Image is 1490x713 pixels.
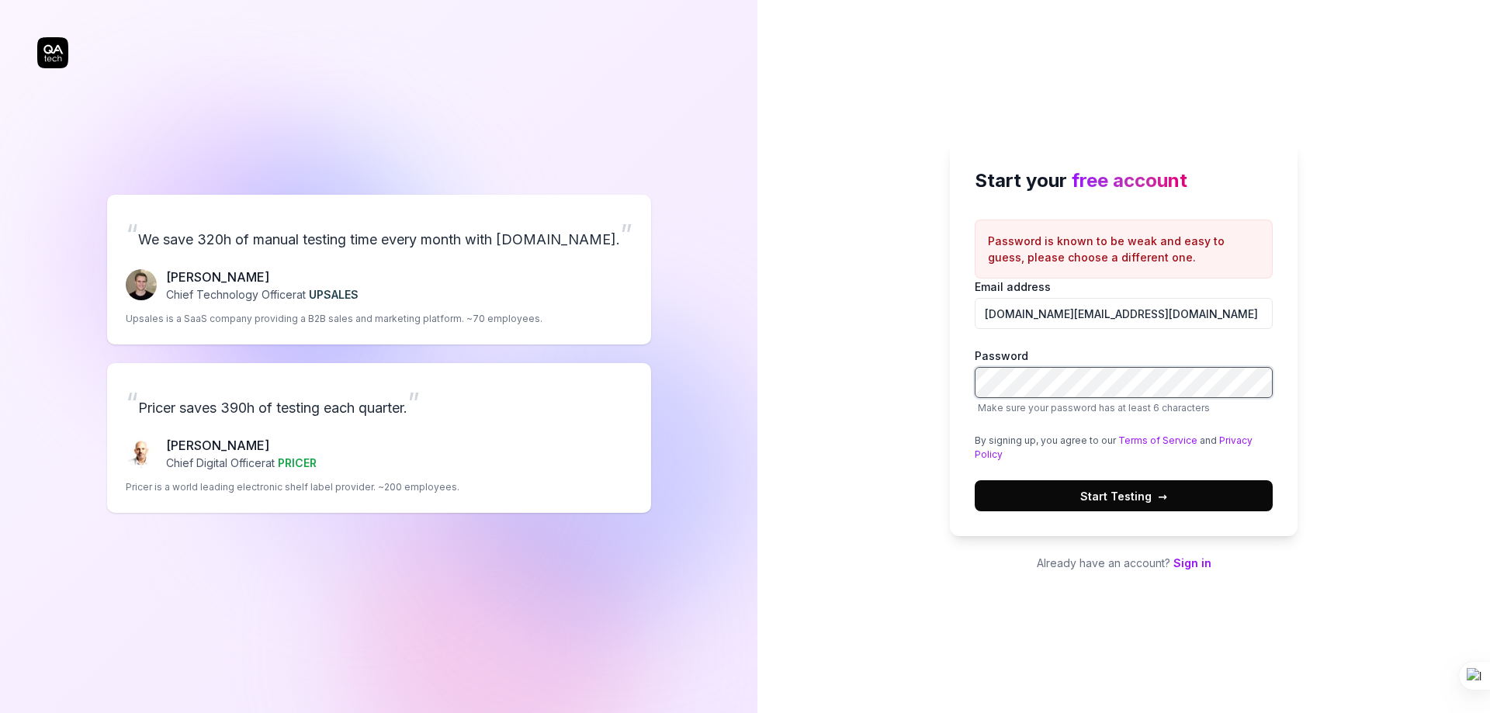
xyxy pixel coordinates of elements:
[126,312,542,326] p: Upsales is a SaaS company providing a B2B sales and marketing platform. ~70 employees.
[978,402,1210,414] span: Make sure your password has at least 6 characters
[620,217,632,251] span: ”
[1080,488,1167,504] span: Start Testing
[1173,556,1211,569] a: Sign in
[126,480,459,494] p: Pricer is a world leading electronic shelf label provider. ~200 employees.
[126,386,138,420] span: “
[166,436,317,455] p: [PERSON_NAME]
[278,456,317,469] span: PRICER
[1072,169,1187,192] span: free account
[975,167,1273,195] h2: Start your
[975,367,1273,398] input: PasswordMake sure your password has at least 6 characters
[988,233,1260,265] p: Password is known to be weak and easy to guess, please choose a different one.
[166,286,359,303] p: Chief Technology Officer at
[309,288,359,301] span: UPSALES
[107,195,651,344] a: “We save 320h of manual testing time every month with [DOMAIN_NAME].”Fredrik Seidl[PERSON_NAME]Ch...
[126,382,632,424] p: Pricer saves 390h of testing each quarter.
[975,434,1273,462] div: By signing up, you agree to our and
[975,480,1273,511] button: Start Testing→
[126,213,632,255] p: We save 320h of manual testing time every month with [DOMAIN_NAME].
[126,438,157,469] img: Chris Chalkitis
[126,217,138,251] span: “
[975,279,1273,329] label: Email address
[126,269,157,300] img: Fredrik Seidl
[950,555,1298,571] p: Already have an account?
[975,298,1273,329] input: Email address
[1118,434,1197,446] a: Terms of Service
[407,386,420,420] span: ”
[166,268,359,286] p: [PERSON_NAME]
[166,455,317,471] p: Chief Digital Officer at
[107,363,651,513] a: “Pricer saves 390h of testing each quarter.”Chris Chalkitis[PERSON_NAME]Chief Digital Officerat P...
[975,348,1273,415] label: Password
[1158,488,1167,504] span: →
